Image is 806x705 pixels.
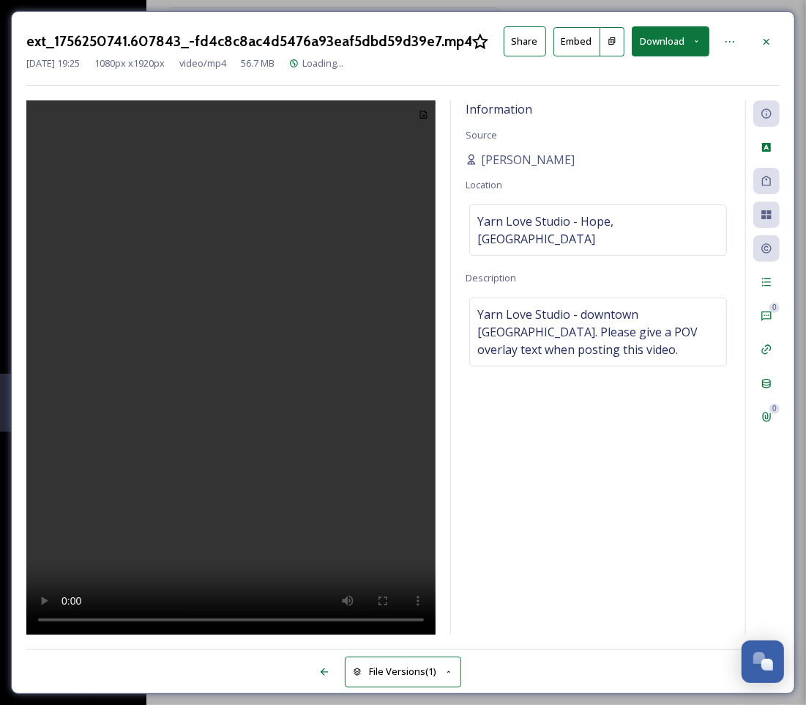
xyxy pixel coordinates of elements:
[94,56,165,70] span: 1080 px x 1920 px
[477,306,719,358] span: Yarn Love Studio - downtown [GEOGRAPHIC_DATA]. Please give a POV overlay text when posting this v...
[553,27,600,56] button: Embed
[632,26,709,56] button: Download
[504,26,546,56] button: Share
[769,303,780,313] div: 0
[26,31,471,52] h3: ext_1756250741.607843_-fd4c8c8ac4d5476a93eaf5dbd59d39e7.mp4
[26,56,80,70] span: [DATE] 19:25
[179,56,226,70] span: video/mp4
[466,101,532,117] span: Information
[345,657,462,687] button: File Versions(1)
[477,213,719,248] span: Yarn Love Studio - Hope, [GEOGRAPHIC_DATA]
[742,641,784,683] button: Open Chat
[466,271,516,284] span: Description
[302,56,343,70] span: Loading...
[466,128,497,141] span: Source
[241,56,275,70] span: 56.7 MB
[769,404,780,414] div: 0
[481,151,575,169] span: [PERSON_NAME]
[466,178,502,191] span: Location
